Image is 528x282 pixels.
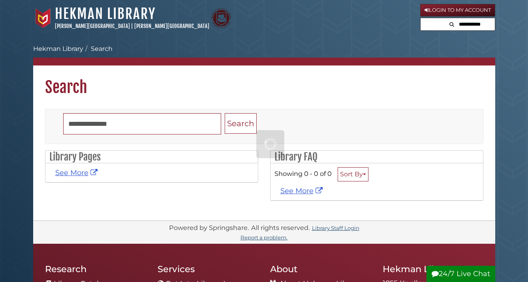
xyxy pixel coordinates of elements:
[55,5,156,22] a: Hekman Library
[134,23,209,29] a: [PERSON_NAME][GEOGRAPHIC_DATA]
[241,234,287,241] a: Report a problem.
[280,187,325,195] a: See More
[131,23,133,29] span: |
[45,151,258,163] h2: Library Pages
[158,263,258,275] h2: Services
[312,225,359,231] a: Library Staff Login
[55,23,130,29] a: [PERSON_NAME][GEOGRAPHIC_DATA]
[168,224,250,232] div: Powered by Springshare.
[447,18,457,29] button: Search
[274,170,332,177] span: Showing 0 - 0 of 0
[250,224,311,232] div: All rights reserved.
[33,65,495,97] h1: Search
[338,167,368,181] button: Sort By
[427,266,495,282] button: 24/7 Live Chat
[264,138,276,150] img: Working...
[225,113,257,134] button: Search
[33,44,495,65] nav: breadcrumb
[211,8,231,28] img: Calvin Theological Seminary
[383,263,483,275] h2: Hekman Library
[45,263,146,275] h2: Research
[449,22,454,27] i: Search
[83,44,113,54] li: Search
[33,45,83,52] a: Hekman Library
[270,263,371,275] h2: About
[33,8,53,28] img: Calvin University
[55,168,100,177] a: See More
[420,4,495,17] a: Login to My Account
[271,151,483,163] h2: Library FAQ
